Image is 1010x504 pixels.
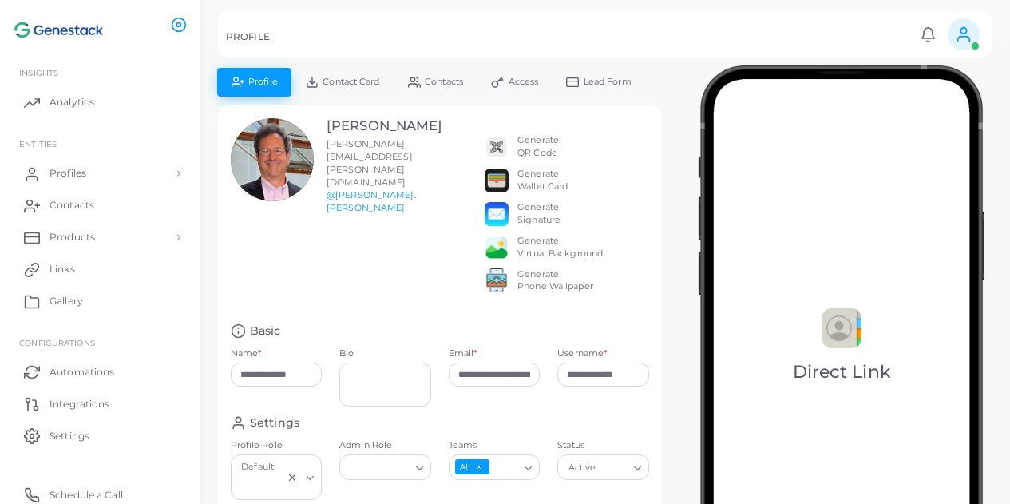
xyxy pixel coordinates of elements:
span: Profile [248,77,278,86]
label: Email [449,347,477,360]
span: Analytics [50,95,94,109]
input: Search for option [238,478,283,496]
span: ENTITIES [19,139,57,149]
input: Search for option [600,458,627,476]
span: Profiles [50,166,86,181]
label: Admin Role [339,439,431,452]
span: Links [50,262,75,276]
div: Search for option [231,454,323,500]
div: Search for option [557,454,649,480]
div: Search for option [449,454,541,480]
div: Generate Virtual Background [517,235,603,260]
span: Integrations [50,397,109,411]
img: logo [14,15,103,45]
span: Lead Form [584,77,632,86]
a: Profiles [12,157,188,189]
img: qr2.png [485,135,509,159]
span: Contacts [425,77,463,86]
span: Configurations [19,338,95,347]
h5: PROFILE [226,31,270,42]
label: Username [557,347,607,360]
input: Search for option [347,458,410,476]
span: Automations [50,365,114,379]
button: Deselect All [473,462,485,473]
img: apple-wallet.png [485,169,509,192]
span: Default [240,459,276,475]
img: email.png [485,202,509,226]
label: Name [231,347,262,360]
span: All [455,459,489,474]
div: Generate Wallet Card [517,168,568,193]
span: [PERSON_NAME][EMAIL_ADDRESS][PERSON_NAME][DOMAIN_NAME] [327,138,413,188]
span: Access [509,77,539,86]
span: Active [566,459,598,476]
img: 522fc3d1c3555ff804a1a379a540d0107ed87845162a92721bf5e2ebbcc3ae6c.png [485,268,509,292]
span: Products [50,230,95,244]
span: Schedule a Call [50,488,123,502]
span: Contacts [50,198,94,212]
a: Integrations [12,387,188,419]
button: Clear Selected [287,471,298,484]
a: Products [12,221,188,253]
div: Generate Signature [517,201,560,227]
label: Teams [449,439,541,452]
div: Generate QR Code [517,134,559,160]
div: Generate Phone Wallpaper [517,268,593,294]
label: Profile Role [231,439,323,452]
span: INSIGHTS [19,68,58,77]
input: Search for option [491,458,518,476]
label: Bio [339,347,431,360]
h4: Settings [250,415,299,431]
a: Automations [12,355,188,387]
a: @[PERSON_NAME].[PERSON_NAME] [327,189,416,213]
div: Search for option [339,454,431,480]
span: Contact Card [323,77,379,86]
a: Contacts [12,189,188,221]
label: Status [557,439,649,452]
span: Gallery [50,294,83,308]
a: Settings [12,419,188,451]
a: Analytics [12,86,188,118]
a: Links [12,253,188,285]
h4: Basic [250,323,281,339]
img: e64e04433dee680bcc62d3a6779a8f701ecaf3be228fb80ea91b313d80e16e10.png [485,236,509,260]
h3: [PERSON_NAME] [327,118,442,134]
a: Gallery [12,285,188,317]
span: Settings [50,429,89,443]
